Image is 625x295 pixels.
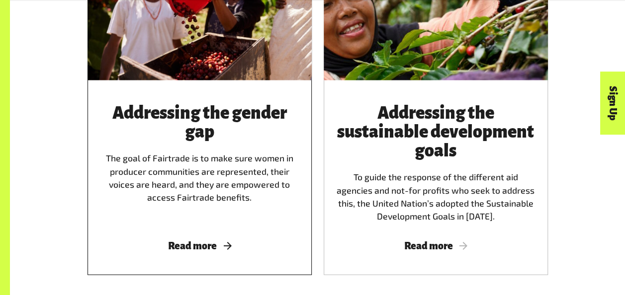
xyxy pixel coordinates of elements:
div: To guide the response of the different aid agencies and not-for profits who seek to address this,... [336,104,536,222]
div: The goal of Fairtrade is to make sure women in producer communities are represented, their voices... [99,104,300,222]
h3: Addressing the sustainable development goals [336,104,536,161]
h3: Addressing the gender gap [99,104,300,142]
span: Read more [99,240,300,251]
span: Read more [336,240,536,251]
